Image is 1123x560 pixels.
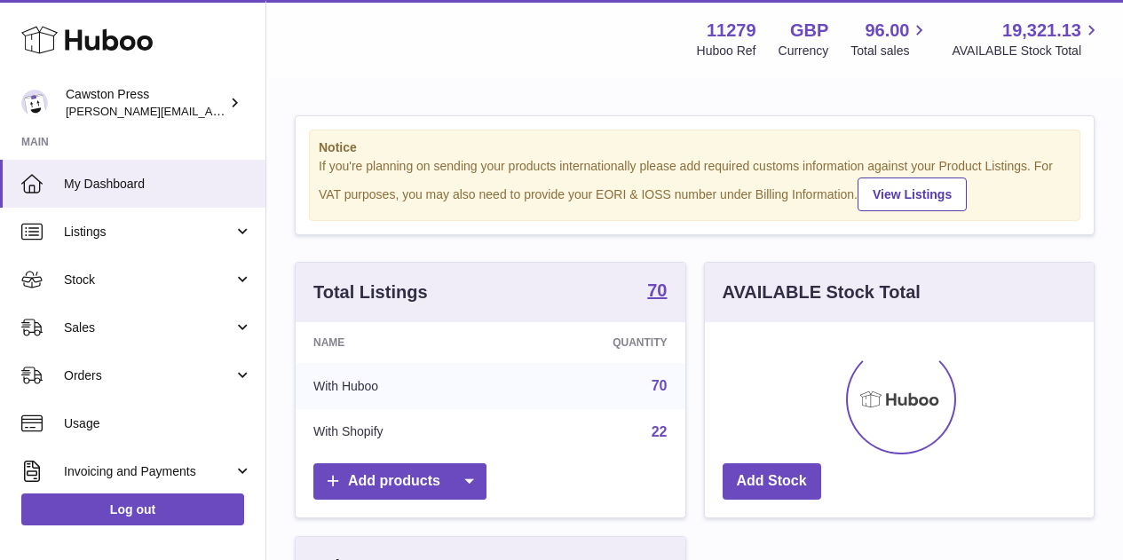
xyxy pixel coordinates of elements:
[319,158,1071,211] div: If you're planning on sending your products internationally please add required customs informati...
[296,409,505,455] td: With Shopify
[64,415,252,432] span: Usage
[707,19,756,43] strong: 11279
[64,319,233,336] span: Sales
[64,272,233,288] span: Stock
[313,463,486,500] a: Add products
[697,43,756,59] div: Huboo Ref
[64,463,233,480] span: Invoicing and Payments
[66,86,225,120] div: Cawston Press
[21,493,244,525] a: Log out
[952,19,1102,59] a: 19,321.13 AVAILABLE Stock Total
[296,363,505,409] td: With Huboo
[723,280,921,304] h3: AVAILABLE Stock Total
[723,463,821,500] a: Add Stock
[319,139,1071,156] strong: Notice
[505,322,684,363] th: Quantity
[850,19,929,59] a: 96.00 Total sales
[64,224,233,241] span: Listings
[865,19,909,43] span: 96.00
[790,19,828,43] strong: GBP
[21,90,48,116] img: thomas.carson@cawstonpress.com
[858,177,967,211] a: View Listings
[647,281,667,299] strong: 70
[652,378,668,393] a: 70
[652,424,668,439] a: 22
[64,367,233,384] span: Orders
[850,43,929,59] span: Total sales
[779,43,829,59] div: Currency
[296,322,505,363] th: Name
[66,104,451,118] span: [PERSON_NAME][EMAIL_ADDRESS][PERSON_NAME][DOMAIN_NAME]
[647,281,667,303] a: 70
[952,43,1102,59] span: AVAILABLE Stock Total
[1002,19,1081,43] span: 19,321.13
[313,280,428,304] h3: Total Listings
[64,176,252,193] span: My Dashboard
